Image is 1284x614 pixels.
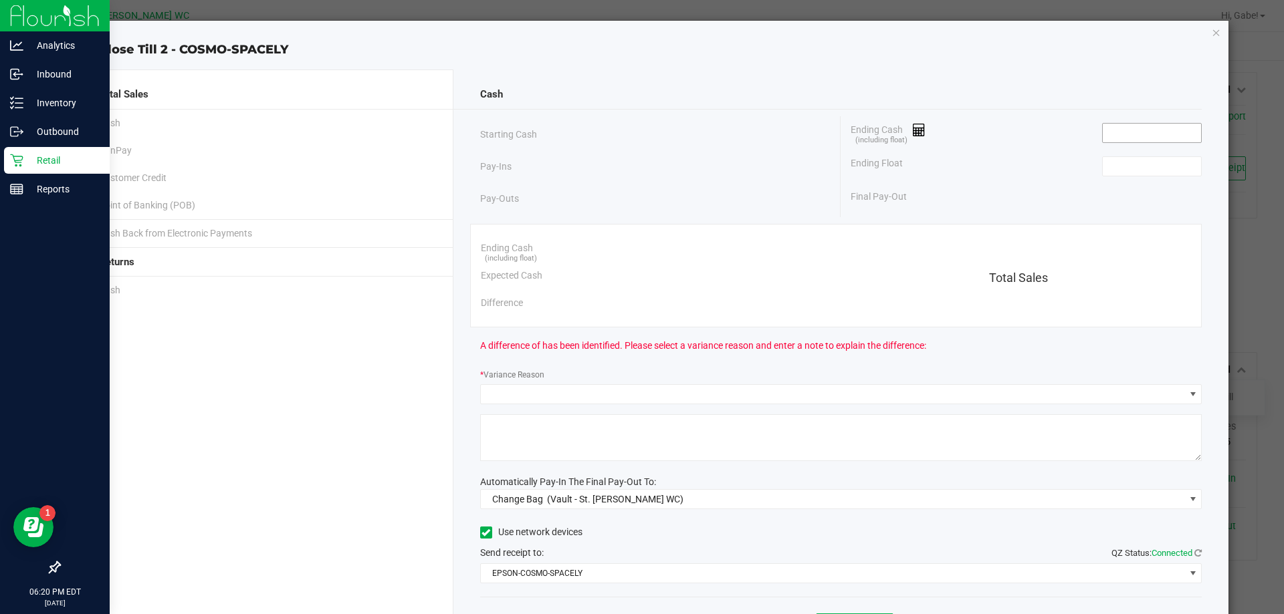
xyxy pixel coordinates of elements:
[480,339,926,353] span: A difference of has been identified. Please select a variance reason and enter a note to explain ...
[23,181,104,197] p: Reports
[10,182,23,196] inline-svg: Reports
[10,96,23,110] inline-svg: Inventory
[1111,548,1202,558] span: QZ Status:
[851,156,903,176] span: Ending Float
[481,269,542,283] span: Expected Cash
[10,39,23,52] inline-svg: Analytics
[480,476,656,487] span: Automatically Pay-In The Final Pay-Out To:
[480,525,582,539] label: Use network devices
[547,494,683,504] span: (Vault - St. [PERSON_NAME] WC)
[481,296,523,310] span: Difference
[23,37,104,53] p: Analytics
[99,198,195,212] span: Point of Banking (POB)
[851,123,926,143] span: Ending Cash
[99,226,252,241] span: Cash Back from Electronic Payments
[66,41,1229,59] div: Close Till 2 - COSMO-SPACELY
[6,598,104,608] p: [DATE]
[481,241,533,255] span: Ending Cash
[851,190,907,204] span: Final Pay-Out
[855,135,907,146] span: (including float)
[6,586,104,598] p: 06:20 PM EDT
[10,67,23,81] inline-svg: Inbound
[480,87,503,102] span: Cash
[1152,548,1192,558] span: Connected
[23,95,104,111] p: Inventory
[23,124,104,140] p: Outbound
[480,128,537,142] span: Starting Cash
[39,505,56,521] iframe: Resource center unread badge
[99,248,426,277] div: Returns
[480,160,512,174] span: Pay-Ins
[492,494,543,504] span: Change Bag
[10,125,23,138] inline-svg: Outbound
[485,253,537,265] span: (including float)
[10,154,23,167] inline-svg: Retail
[480,192,519,206] span: Pay-Outs
[989,271,1048,285] span: Total Sales
[99,171,167,185] span: Customer Credit
[480,547,544,558] span: Send receipt to:
[99,144,132,158] span: CanPay
[23,152,104,168] p: Retail
[13,507,53,547] iframe: Resource center
[481,564,1185,583] span: EPSON-COSMO-SPACELY
[99,87,148,102] span: Total Sales
[23,66,104,82] p: Inbound
[480,369,544,381] label: Variance Reason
